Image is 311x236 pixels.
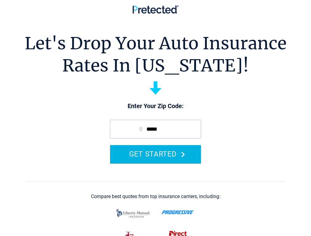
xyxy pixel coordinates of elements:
div: Compare best quotes from top insurance carriers, including: [91,194,220,199]
img: Pretected Logo [133,5,178,14]
input: zip code [110,120,201,138]
p: Enter Your Zip Code: [104,102,207,111]
img: progressive [162,210,194,214]
img: liberty [115,206,152,221]
button: GET STARTED [110,145,201,163]
h1: Let's Drop Your Auto Insurance Rates In [US_STATE]! [25,32,287,77]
